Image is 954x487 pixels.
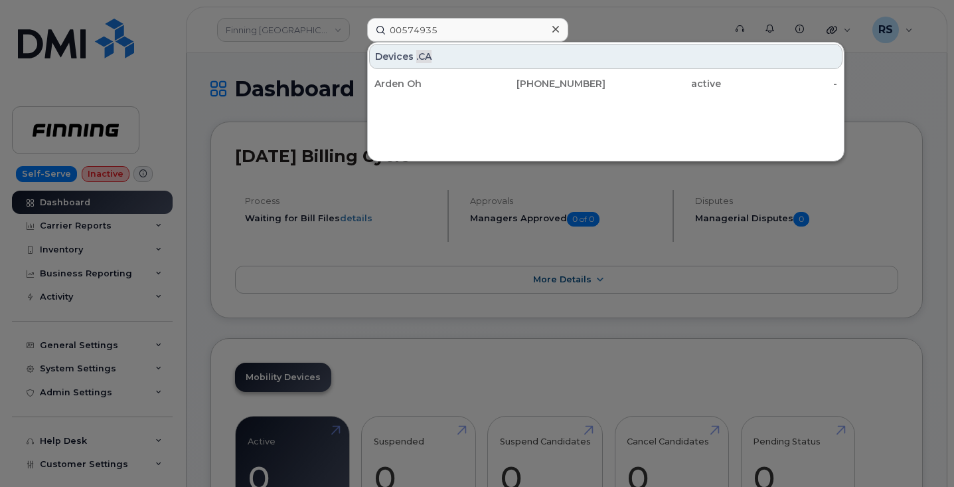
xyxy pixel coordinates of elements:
div: Devices [369,44,842,69]
div: active [605,77,721,90]
div: [PHONE_NUMBER] [490,77,605,90]
div: Arden Oh [374,77,490,90]
span: .CA [416,50,432,63]
div: - [721,77,836,90]
a: Arden Oh[PHONE_NUMBER]active- [369,72,842,96]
